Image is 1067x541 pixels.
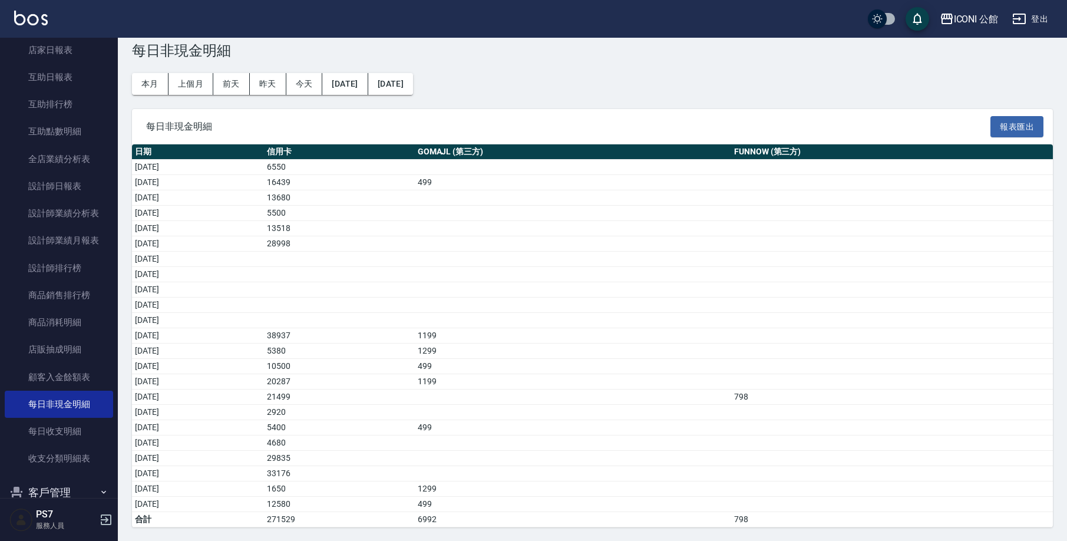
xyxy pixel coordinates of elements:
td: [DATE] [132,405,264,420]
td: 1199 [415,374,731,390]
button: 昨天 [250,73,286,95]
td: [DATE] [132,221,264,236]
a: 店家日報表 [5,37,113,64]
td: [DATE] [132,451,264,466]
h3: 每日非現金明細 [132,42,1053,59]
th: FUNNOW (第三方) [731,144,1053,160]
a: 互助點數明細 [5,118,113,145]
img: Logo [14,11,48,25]
td: 6550 [264,160,414,175]
p: 服務人員 [36,520,96,531]
td: [DATE] [132,436,264,451]
td: 13518 [264,221,414,236]
h5: PS7 [36,509,96,520]
td: 合計 [132,512,264,527]
td: 5500 [264,206,414,221]
a: 互助排行榜 [5,91,113,118]
td: 499 [415,497,731,512]
a: 互助日報表 [5,64,113,91]
td: 499 [415,175,731,190]
button: [DATE] [368,73,413,95]
td: [DATE] [132,190,264,206]
td: 10500 [264,359,414,374]
td: 13680 [264,190,414,206]
button: ICONI 公館 [935,7,1003,31]
td: [DATE] [132,344,264,359]
button: 本月 [132,73,169,95]
td: [DATE] [132,328,264,344]
td: 5400 [264,420,414,436]
td: [DATE] [132,390,264,405]
img: Person [9,508,33,532]
a: 設計師業績月報表 [5,227,113,254]
td: [DATE] [132,282,264,298]
td: [DATE] [132,359,264,374]
td: [DATE] [132,298,264,313]
a: 收支分類明細表 [5,445,113,472]
td: 271529 [264,512,414,527]
td: 6992 [415,512,731,527]
td: 20287 [264,374,414,390]
th: 信用卡 [264,144,414,160]
td: [DATE] [132,466,264,481]
td: 12580 [264,497,414,512]
td: [DATE] [132,236,264,252]
table: a dense table [132,144,1053,527]
td: [DATE] [132,160,264,175]
button: [DATE] [322,73,368,95]
td: 33176 [264,466,414,481]
div: ICONI 公館 [954,12,999,27]
td: 28998 [264,236,414,252]
th: 日期 [132,144,264,160]
td: [DATE] [132,374,264,390]
td: [DATE] [132,497,264,512]
button: 上個月 [169,73,213,95]
td: 499 [415,359,731,374]
td: 38937 [264,328,414,344]
td: 21499 [264,390,414,405]
a: 商品銷售排行榜 [5,282,113,309]
td: 798 [731,512,1053,527]
button: 登出 [1007,8,1053,30]
a: 設計師排行榜 [5,255,113,282]
span: 每日非現金明細 [146,121,990,133]
td: [DATE] [132,420,264,436]
td: 5380 [264,344,414,359]
td: [DATE] [132,267,264,282]
a: 報表匯出 [990,120,1043,131]
td: [DATE] [132,252,264,267]
a: 每日收支明細 [5,418,113,445]
td: [DATE] [132,175,264,190]
button: save [906,7,929,31]
button: 報表匯出 [990,116,1043,138]
a: 設計師日報表 [5,173,113,200]
td: 16439 [264,175,414,190]
td: 1199 [415,328,731,344]
button: 前天 [213,73,250,95]
button: 客戶管理 [5,477,113,508]
td: [DATE] [132,481,264,497]
td: 2920 [264,405,414,420]
a: 商品消耗明細 [5,309,113,336]
a: 顧客入金餘額表 [5,364,113,391]
a: 每日非現金明細 [5,391,113,418]
a: 全店業績分析表 [5,146,113,173]
a: 設計師業績分析表 [5,200,113,227]
td: [DATE] [132,313,264,328]
button: 今天 [286,73,323,95]
td: [DATE] [132,206,264,221]
td: 1650 [264,481,414,497]
a: 店販抽成明細 [5,336,113,363]
td: 499 [415,420,731,436]
td: 1299 [415,481,731,497]
td: 798 [731,390,1053,405]
td: 29835 [264,451,414,466]
td: 1299 [415,344,731,359]
th: GOMAJL (第三方) [415,144,731,160]
td: 4680 [264,436,414,451]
